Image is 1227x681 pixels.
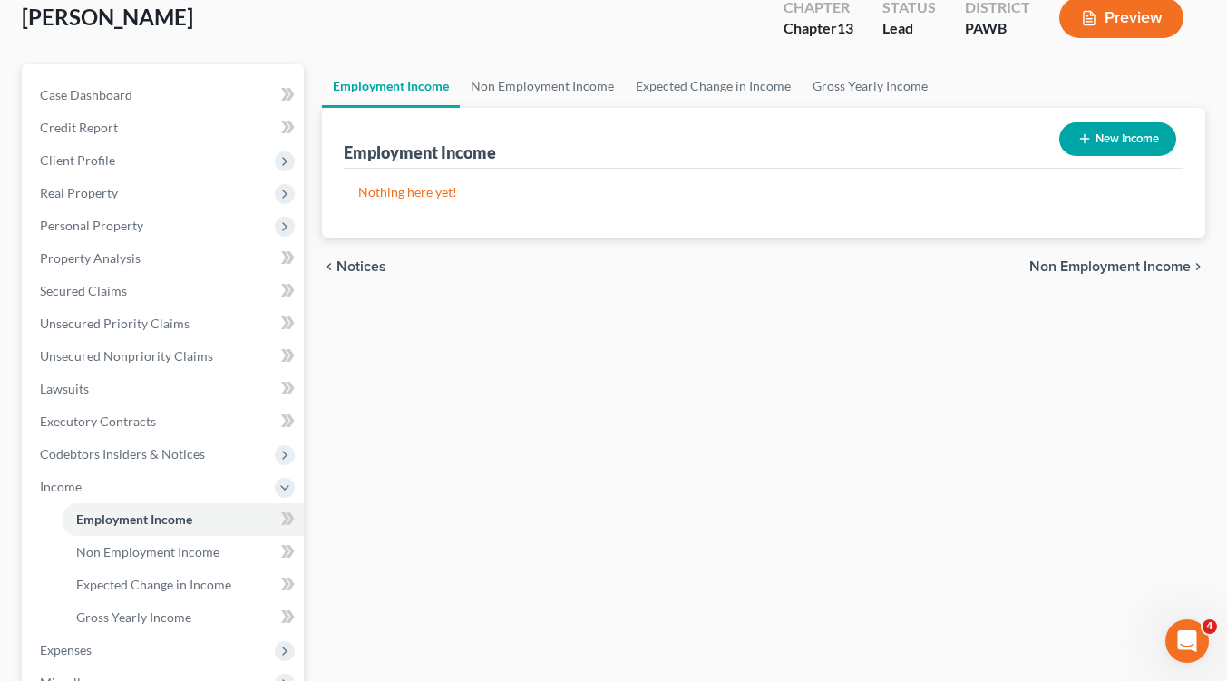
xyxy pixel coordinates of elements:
span: Income [40,479,82,494]
a: Non Employment Income [62,536,304,569]
a: Case Dashboard [25,79,304,112]
p: Nothing here yet! [358,183,1169,201]
div: Employment Income [344,141,496,163]
a: Credit Report [25,112,304,144]
span: Unsecured Nonpriority Claims [40,348,213,364]
div: PAWB [965,18,1030,39]
span: Personal Property [40,218,143,233]
span: Non Employment Income [1029,259,1191,274]
a: Unsecured Nonpriority Claims [25,340,304,373]
span: Gross Yearly Income [76,609,191,625]
a: Secured Claims [25,275,304,307]
button: New Income [1059,122,1176,156]
button: chevron_left Notices [322,259,386,274]
a: Unsecured Priority Claims [25,307,304,340]
div: Chapter [784,18,853,39]
iframe: Intercom live chat [1165,619,1209,663]
a: Employment Income [322,64,460,108]
span: Credit Report [40,120,118,135]
span: Unsecured Priority Claims [40,316,190,331]
a: Gross Yearly Income [802,64,939,108]
span: Lawsuits [40,381,89,396]
a: Lawsuits [25,373,304,405]
i: chevron_right [1191,259,1205,274]
span: Case Dashboard [40,87,132,102]
a: Expected Change in Income [62,569,304,601]
a: Employment Income [62,503,304,536]
span: Expenses [40,642,92,657]
span: 13 [837,19,853,36]
i: chevron_left [322,259,336,274]
a: Non Employment Income [460,64,625,108]
a: Gross Yearly Income [62,601,304,634]
span: Employment Income [76,511,192,527]
button: Non Employment Income chevron_right [1029,259,1205,274]
span: Executory Contracts [40,413,156,429]
span: 4 [1203,619,1217,634]
span: Non Employment Income [76,544,219,559]
span: Client Profile [40,152,115,168]
span: Real Property [40,185,118,200]
a: Expected Change in Income [625,64,802,108]
a: Executory Contracts [25,405,304,438]
span: Property Analysis [40,250,141,266]
div: Lead [882,18,936,39]
span: Codebtors Insiders & Notices [40,446,205,462]
span: [PERSON_NAME] [22,4,193,30]
span: Notices [336,259,386,274]
span: Expected Change in Income [76,577,231,592]
span: Secured Claims [40,283,127,298]
a: Property Analysis [25,242,304,275]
